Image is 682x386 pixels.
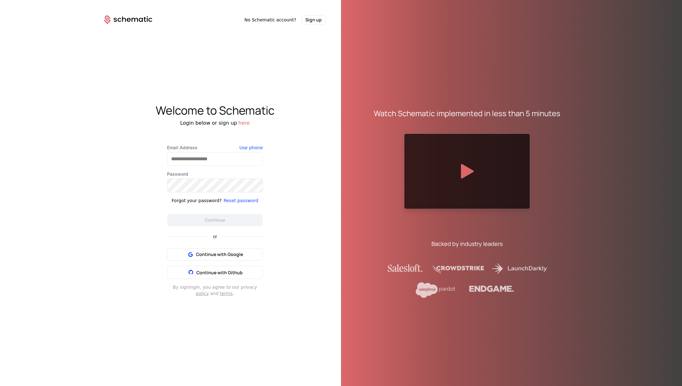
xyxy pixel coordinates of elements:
[196,270,243,275] span: Continue with Github
[196,291,209,296] a: policy
[223,197,258,204] button: Reset password
[301,15,326,25] button: Sign up
[167,214,263,226] button: Continue
[374,108,560,118] div: Watch Schematic implemented in less than 5 minutes
[172,197,222,204] div: Forgot your password?
[167,284,263,297] div: By signing in , you agree to our privacy and .
[89,104,341,117] div: Welcome to Schematic
[238,119,250,127] button: here
[167,266,263,279] button: Continue with Github
[220,291,233,296] a: terms
[208,234,222,239] span: or
[89,119,341,127] div: Login below or sign up
[167,171,263,177] label: Password
[244,17,296,23] span: No Schematic account?
[196,251,243,258] span: Continue with Google
[167,248,263,261] button: Continue with Google
[431,239,503,248] div: Backed by industry leaders
[167,145,263,151] label: Email Address
[240,145,263,151] button: Use phone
